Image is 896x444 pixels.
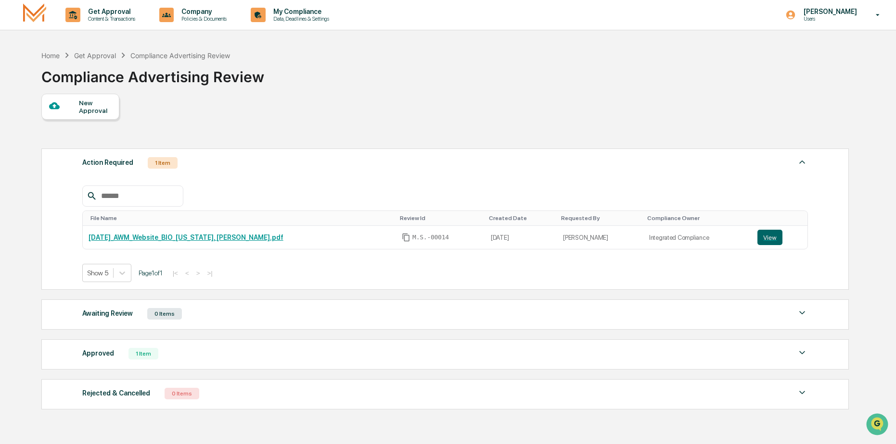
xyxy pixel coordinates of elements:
[82,307,133,320] div: Awaiting Review
[561,215,640,222] div: Toggle SortBy
[796,307,808,319] img: caret
[89,234,283,241] a: [DATE]_AWM_Website_BIO_[US_STATE], [PERSON_NAME].pdf
[66,117,123,135] a: 🗄️Attestations
[148,157,178,169] div: 1 Item
[74,51,116,60] div: Get Approval
[647,215,748,222] div: Toggle SortBy
[147,308,182,320] div: 0 Items
[174,8,231,15] p: Company
[82,156,133,169] div: Action Required
[96,163,116,170] span: Pylon
[170,269,181,277] button: |<
[412,234,449,241] span: M.S.-00014
[19,139,61,149] span: Data Lookup
[139,269,163,277] span: Page 1 of 1
[10,140,17,148] div: 🔎
[485,226,557,249] td: [DATE]
[82,347,114,359] div: Approved
[796,387,808,398] img: caret
[164,76,175,88] button: Start new chat
[266,15,334,22] p: Data, Deadlines & Settings
[90,215,392,222] div: Toggle SortBy
[865,412,891,438] iframe: Open customer support
[6,136,64,153] a: 🔎Data Lookup
[79,121,119,131] span: Attestations
[402,233,410,242] span: Copy Id
[10,74,27,91] img: 1746055101610-c473b297-6a78-478c-a979-82029cc54cd1
[41,51,60,60] div: Home
[128,348,158,359] div: 1 Item
[400,215,481,222] div: Toggle SortBy
[10,20,175,36] p: How can we help?
[757,230,801,245] a: View
[80,15,140,22] p: Content & Transactions
[796,8,862,15] p: [PERSON_NAME]
[757,230,782,245] button: View
[174,15,231,22] p: Policies & Documents
[70,122,77,130] div: 🗄️
[643,226,752,249] td: Integrated Compliance
[82,387,150,399] div: Rejected & Cancelled
[33,74,158,83] div: Start new chat
[266,8,334,15] p: My Compliance
[79,99,111,114] div: New Approval
[759,215,803,222] div: Toggle SortBy
[33,83,122,91] div: We're available if you need us!
[193,269,203,277] button: >
[80,8,140,15] p: Get Approval
[130,51,230,60] div: Compliance Advertising Review
[796,347,808,358] img: caret
[489,215,553,222] div: Toggle SortBy
[6,117,66,135] a: 🖐️Preclearance
[68,162,116,170] a: Powered byPylon
[165,388,199,399] div: 0 Items
[41,61,264,86] div: Compliance Advertising Review
[796,156,808,168] img: caret
[19,121,62,131] span: Preclearance
[182,269,192,277] button: <
[23,3,46,26] img: logo
[557,226,643,249] td: [PERSON_NAME]
[204,269,215,277] button: >|
[10,122,17,130] div: 🖐️
[796,15,862,22] p: Users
